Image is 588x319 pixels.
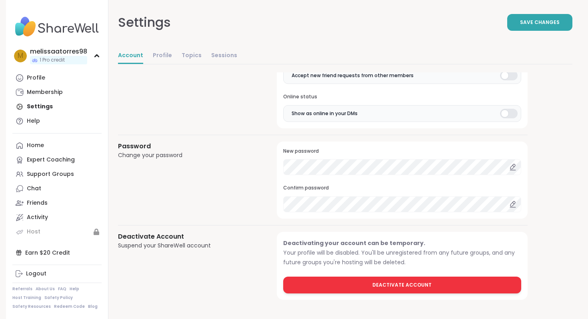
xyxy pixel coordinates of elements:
[12,114,102,128] a: Help
[283,277,521,293] button: Deactivate Account
[12,304,51,309] a: Safety Resources
[283,239,425,247] span: Deactivating your account can be temporary.
[372,281,432,289] span: Deactivate Account
[27,156,75,164] div: Expert Coaching
[44,295,73,301] a: Safety Policy
[12,13,102,41] img: ShareWell Nav Logo
[520,19,560,26] span: Save Changes
[30,47,87,56] div: melissaatorres98
[12,85,102,100] a: Membership
[70,286,79,292] a: Help
[507,14,572,31] button: Save Changes
[58,286,66,292] a: FAQ
[27,170,74,178] div: Support Groups
[12,138,102,153] a: Home
[27,74,45,82] div: Profile
[26,270,46,278] div: Logout
[12,153,102,167] a: Expert Coaching
[12,71,102,85] a: Profile
[27,185,41,193] div: Chat
[18,51,23,61] span: m
[292,110,358,117] span: Show as online in your DMs
[27,142,44,150] div: Home
[182,48,202,64] a: Topics
[118,151,258,159] div: Change your password
[27,199,48,207] div: Friends
[283,94,521,100] h3: Online status
[283,249,515,266] span: Your profile will be disabled. You'll be unregistered from any future groups, and any future grou...
[27,213,48,221] div: Activity
[36,286,55,292] a: About Us
[118,232,258,241] h3: Deactivate Account
[54,304,85,309] a: Redeem Code
[27,117,40,125] div: Help
[88,304,98,309] a: Blog
[118,48,143,64] a: Account
[153,48,172,64] a: Profile
[40,57,65,64] span: 1 Pro credit
[118,241,258,250] div: Suspend your ShareWell account
[12,267,102,281] a: Logout
[27,228,40,236] div: Host
[12,181,102,196] a: Chat
[292,72,414,79] span: Accept new friend requests from other members
[12,225,102,239] a: Host
[12,286,32,292] a: Referrals
[12,245,102,260] div: Earn $20 Credit
[283,148,521,155] h3: New password
[118,142,258,151] h3: Password
[27,88,63,96] div: Membership
[211,48,237,64] a: Sessions
[283,185,521,191] h3: Confirm password
[12,295,41,301] a: Host Training
[12,210,102,225] a: Activity
[12,196,102,210] a: Friends
[12,167,102,181] a: Support Groups
[118,13,171,32] div: Settings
